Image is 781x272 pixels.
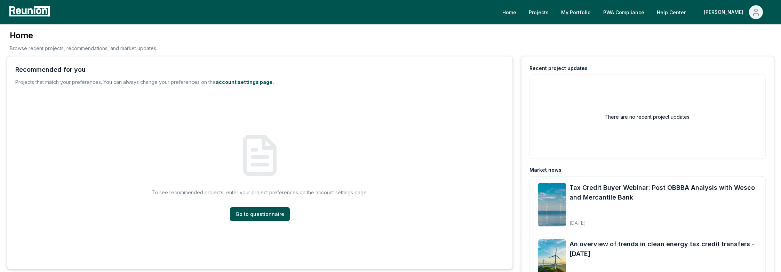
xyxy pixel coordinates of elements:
[529,166,561,173] div: Market news
[556,5,596,19] a: My Portfolio
[10,30,157,41] h3: Home
[152,189,368,196] p: To see recommended projects, enter your project preferences on the account settings page.
[529,65,588,72] div: Recent project updates
[569,214,757,226] div: [DATE]
[698,5,768,19] button: [PERSON_NAME]
[497,5,522,19] a: Home
[10,45,157,52] p: Browse recent projects, recommendations, and market updates.
[704,5,746,19] div: [PERSON_NAME]
[15,65,86,75] div: Recommended for you
[569,239,757,259] a: An overview of trends in clean energy tax credit transfers - [DATE]
[605,113,691,121] h2: There are no recent project updates.
[497,5,774,19] nav: Main
[538,183,566,226] img: Tax Credit Buyer Webinar: Post OBBBA Analysis with Wesco and Mercantile Bank
[230,207,290,221] a: Go to questionnaire
[569,183,757,202] a: Tax Credit Buyer Webinar: Post OBBBA Analysis with Wesco and Mercantile Bank
[216,79,274,85] a: account settings page.
[523,5,554,19] a: Projects
[651,5,691,19] a: Help Center
[15,79,216,85] span: Projects that match your preferences. You can always change your preferences on the
[598,5,650,19] a: PWA Compliance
